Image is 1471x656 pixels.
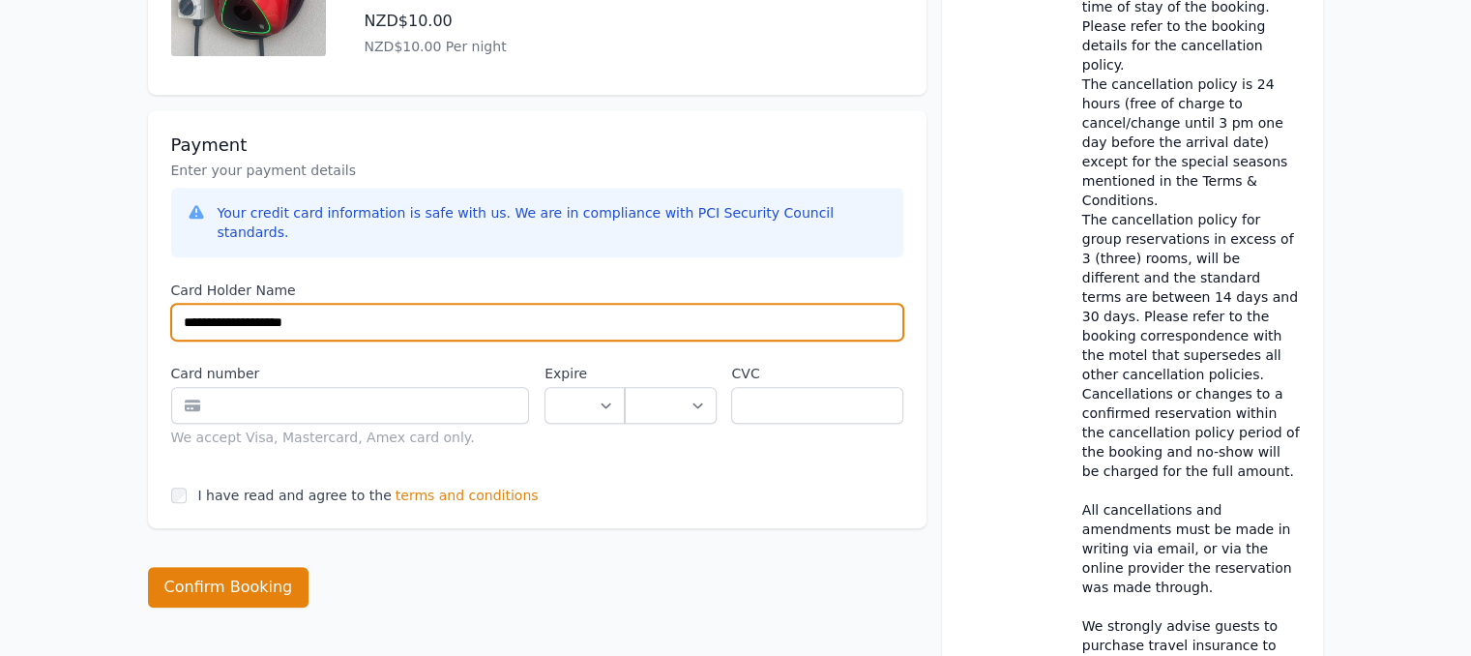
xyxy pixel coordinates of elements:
label: Card Holder Name [171,281,903,300]
label: I have read and agree to the [198,488,392,503]
div: Your credit card information is safe with us. We are in compliance with PCI Security Council stan... [218,203,888,242]
label: . [625,364,716,383]
div: We accept Visa, Mastercard, Amex card only. [171,428,530,447]
span: terms and conditions [396,486,539,505]
p: NZD$10.00 [365,10,780,33]
label: CVC [731,364,902,383]
label: Card number [171,364,530,383]
button: Confirm Booking [148,567,309,608]
h3: Payment [171,134,903,157]
p: Enter your payment details [171,161,903,180]
label: Expire [544,364,625,383]
p: NZD$10.00 Per night [365,37,780,56]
